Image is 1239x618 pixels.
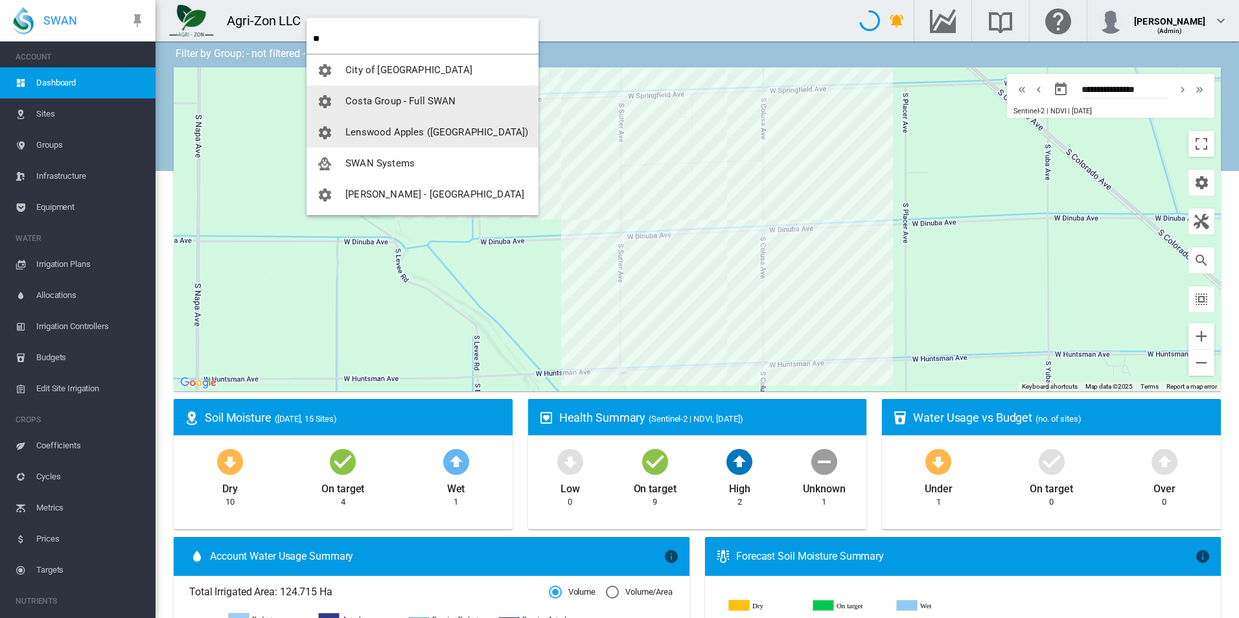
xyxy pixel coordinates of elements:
[307,179,538,210] button: You have 'Admin' permissions to Swinney - Brooklands
[345,95,456,107] span: Costa Group - Full SWAN
[307,148,538,179] button: You have 'SysAdmin' permissions to SWAN Systems
[317,187,332,203] md-icon: icon-cog
[345,189,524,200] span: [PERSON_NAME] - [GEOGRAPHIC_DATA]
[307,117,538,148] button: You have 'Admin' permissions to Lenswood Apples (Oakleigh)
[317,125,332,141] md-icon: icon-cog
[345,126,528,138] span: Lenswood Apples ([GEOGRAPHIC_DATA])
[317,94,332,109] md-icon: icon-cog
[317,156,332,172] md-icon: icon-linux
[307,86,538,117] button: You have 'Admin' permissions to Costa Group - Full SWAN
[317,63,332,78] md-icon: icon-cog
[345,157,415,169] span: SWAN Systems
[307,54,538,86] button: You have 'Admin' permissions to City of Bayswater
[345,64,472,76] span: City of [GEOGRAPHIC_DATA]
